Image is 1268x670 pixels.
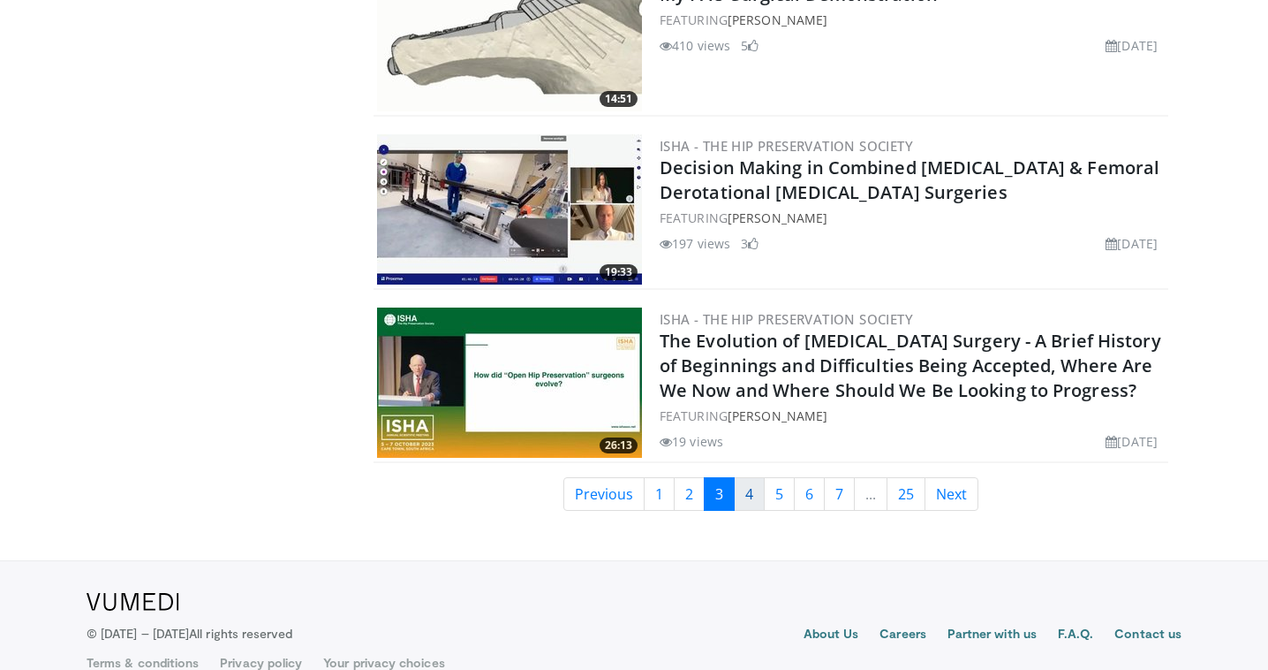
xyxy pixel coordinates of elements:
a: Next [925,477,978,511]
li: [DATE] [1106,36,1158,55]
a: Contact us [1114,625,1181,646]
div: FEATURING [660,407,1165,425]
a: 4 [734,477,765,511]
a: Decision Making in Combined [MEDICAL_DATA] & Femoral Derotational [MEDICAL_DATA] Surgeries [660,156,1159,204]
a: [PERSON_NAME] [728,407,827,424]
a: 7 [824,477,855,511]
span: All rights reserved [189,626,292,641]
p: © [DATE] – [DATE] [87,625,293,643]
a: F.A.Q. [1058,625,1093,646]
a: [PERSON_NAME] [728,209,827,226]
span: 19:33 [600,264,638,280]
span: 26:13 [600,438,638,453]
a: Previous [563,477,645,511]
img: 348e9ce0-4a0d-4f3b-b302-099c9c2e7ab7.300x170_q85_crop-smart_upscale.jpg [377,308,642,458]
a: 5 [764,477,795,511]
a: 1 [644,477,675,511]
img: VuMedi Logo [87,593,179,611]
a: About Us [804,625,859,646]
li: [DATE] [1106,234,1158,253]
a: 25 [887,477,925,511]
li: 19 views [660,432,723,451]
li: 410 views [660,36,730,55]
div: FEATURING [660,11,1165,29]
a: The Evolution of [MEDICAL_DATA] Surgery - A Brief History of Beginnings and Difficulties Being Ac... [660,329,1161,402]
a: 3 [704,477,735,511]
span: 14:51 [600,91,638,107]
a: ISHA - The Hip Preservation Society [660,310,913,328]
img: 319a0f4e-a582-4c07-af16-e956a0d58bcf.300x170_q85_crop-smart_upscale.jpg [377,134,642,285]
a: [PERSON_NAME] [728,11,827,28]
a: Careers [879,625,926,646]
li: 3 [741,234,759,253]
li: [DATE] [1106,432,1158,451]
div: FEATURING [660,209,1165,227]
nav: Search results pages [374,477,1168,511]
a: 2 [674,477,705,511]
a: 26:13 [377,308,642,458]
a: ISHA - The Hip Preservation Society [660,137,913,155]
a: 6 [794,477,825,511]
li: 197 views [660,234,730,253]
a: 19:33 [377,134,642,285]
a: Partner with us [947,625,1037,646]
li: 5 [741,36,759,55]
